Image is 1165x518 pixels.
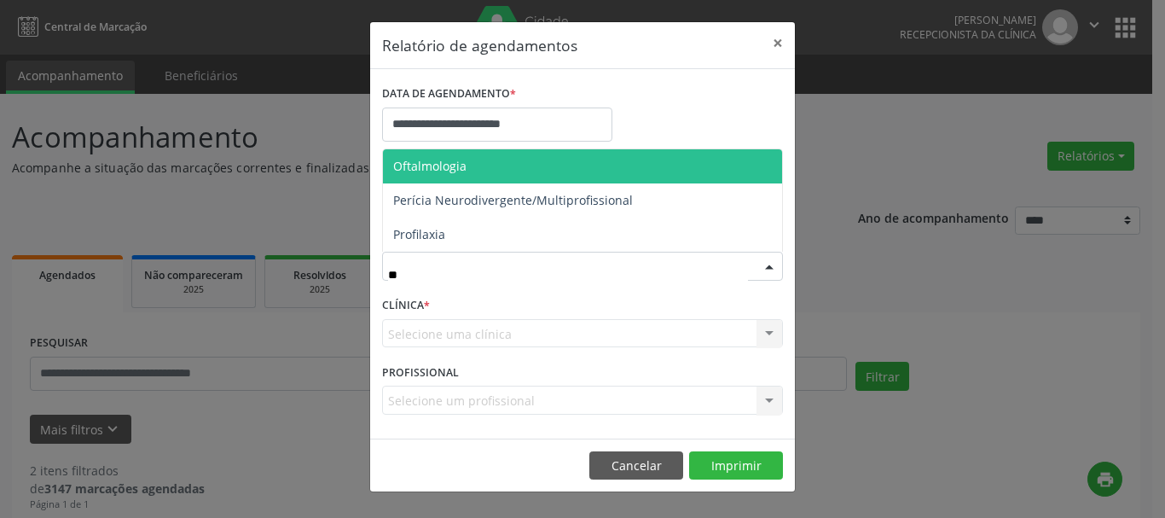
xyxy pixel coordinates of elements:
label: CLÍNICA [382,293,430,319]
label: PROFISSIONAL [382,359,459,386]
button: Imprimir [689,451,783,480]
button: Close [761,22,795,64]
button: Cancelar [589,451,683,480]
label: DATA DE AGENDAMENTO [382,81,516,108]
span: Oftalmologia [393,158,467,174]
span: Profilaxia [393,226,445,242]
span: Perícia Neurodivergente/Multiprofissional [393,192,633,208]
h5: Relatório de agendamentos [382,34,577,56]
